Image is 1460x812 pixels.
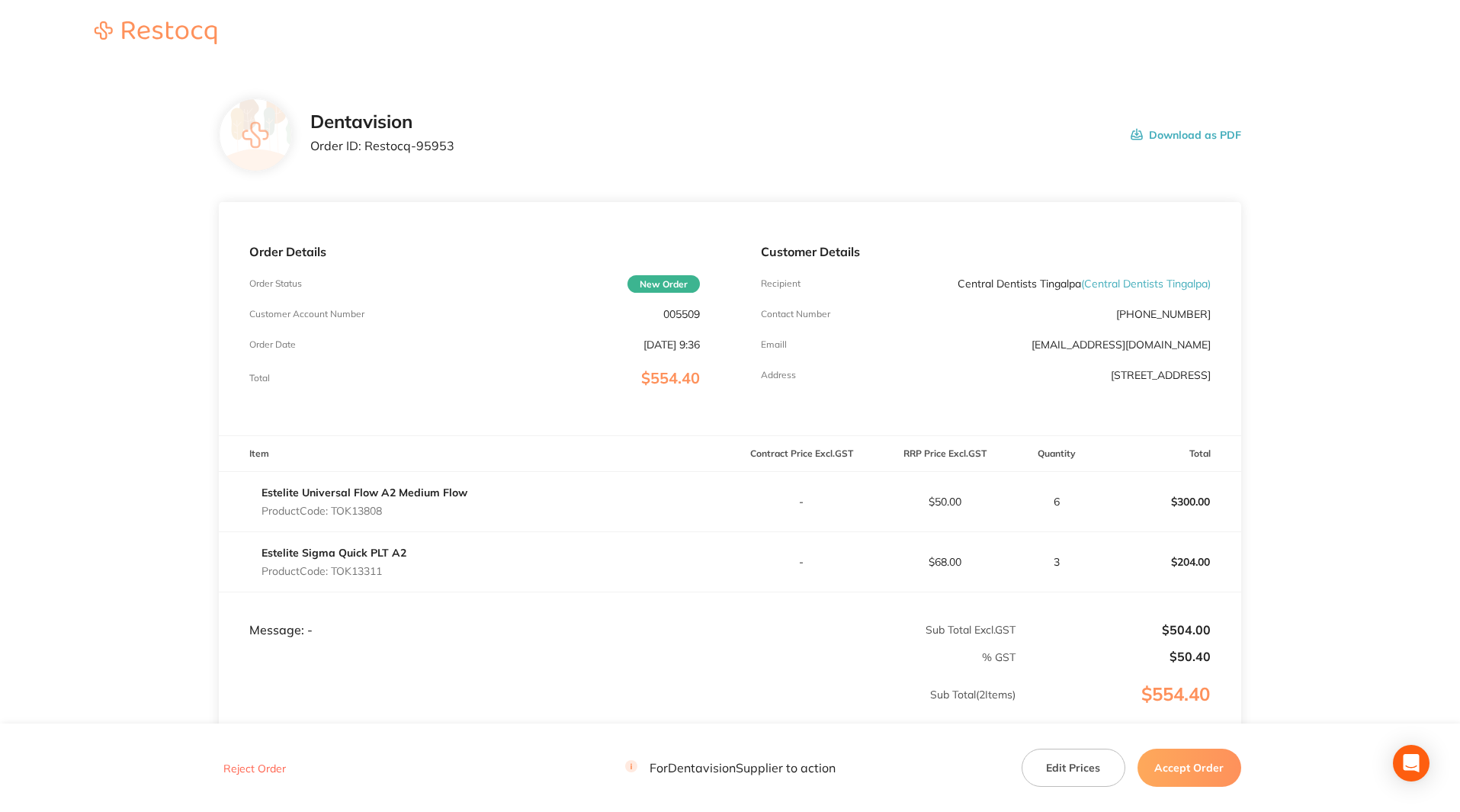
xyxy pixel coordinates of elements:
p: [DATE] 9:36 [643,339,700,351]
p: Customer Account Number [249,309,364,319]
h2: Dentavision [310,111,454,133]
th: Quantity [1016,436,1098,472]
p: [STREET_ADDRESS] [1111,369,1211,381]
p: $50.00 [874,496,1016,508]
td: Message: - [219,592,730,638]
p: Emaill [761,339,787,350]
p: % GST [220,651,1016,663]
p: 005509 [663,308,700,320]
p: $554.40 [1017,684,1240,736]
img: Restocq logo [79,21,232,44]
p: Central Dentists Tingalpa [958,278,1211,290]
button: Accept Order [1138,749,1241,787]
a: Estelite Universal Flow A2 Medium Flow [262,486,467,499]
p: Address [761,370,796,380]
p: [PHONE_NUMBER] [1116,308,1211,320]
p: Recipient [761,278,801,289]
span: New Order [627,275,700,293]
button: Download as PDF [1131,111,1241,159]
p: Customer Details [761,245,1211,258]
div: Open Intercom Messenger [1393,745,1430,782]
p: Product Code: TOK13808 [262,505,467,517]
p: $300.00 [1099,483,1240,520]
th: Total [1098,436,1241,472]
p: Product Code: TOK13311 [262,565,406,577]
p: Order Date [249,339,296,350]
p: $504.00 [1017,623,1211,637]
a: Estelite Sigma Quick PLT A2 [262,546,406,560]
p: For Dentavision Supplier to action [625,761,836,775]
p: 6 [1017,496,1097,508]
p: Order Details [249,245,699,258]
p: Total [249,373,270,384]
th: Contract Price Excl. GST [730,436,874,472]
p: Contact Number [761,309,830,319]
p: $68.00 [874,556,1016,568]
span: $554.40 [641,368,700,387]
button: Reject Order [219,762,290,775]
a: [EMAIL_ADDRESS][DOMAIN_NAME] [1032,338,1211,351]
p: $50.40 [1017,650,1211,663]
a: Restocq logo [79,21,232,47]
button: Edit Prices [1022,749,1125,787]
span: ( Central Dentists Tingalpa ) [1081,277,1211,290]
th: Item [219,436,730,472]
p: Order ID: Restocq- 95953 [310,139,454,152]
p: Sub Total Excl. GST [731,624,1016,636]
p: Sub Total ( 2 Items) [220,688,1016,731]
p: $204.00 [1099,544,1240,580]
p: Order Status [249,278,302,289]
p: - [731,496,873,508]
p: 3 [1017,556,1097,568]
th: RRP Price Excl. GST [873,436,1016,472]
p: - [731,556,873,568]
